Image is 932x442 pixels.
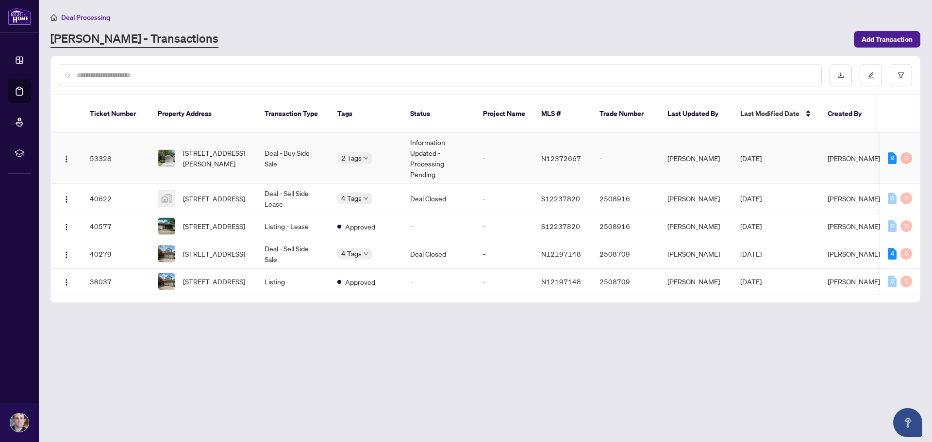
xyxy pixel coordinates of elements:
[257,95,330,133] th: Transaction Type
[82,95,150,133] th: Ticket Number
[402,133,475,184] td: Information Updated - Processing Pending
[59,218,74,234] button: Logo
[660,133,732,184] td: [PERSON_NAME]
[592,133,660,184] td: -
[888,220,897,232] div: 0
[475,95,533,133] th: Project Name
[330,95,402,133] th: Tags
[862,32,913,47] span: Add Transaction
[660,269,732,295] td: [PERSON_NAME]
[867,72,874,79] span: edit
[82,269,150,295] td: 38037
[158,218,175,234] img: thumbnail-img
[900,220,912,232] div: 0
[59,274,74,289] button: Logo
[854,31,920,48] button: Add Transaction
[158,273,175,290] img: thumbnail-img
[345,221,375,232] span: Approved
[341,193,362,204] span: 4 Tags
[364,251,368,256] span: down
[63,196,70,203] img: Logo
[257,213,330,239] td: Listing - Lease
[475,184,533,213] td: -
[828,249,880,258] span: [PERSON_NAME]
[828,154,880,163] span: [PERSON_NAME]
[660,184,732,213] td: [PERSON_NAME]
[475,239,533,269] td: -
[63,155,70,163] img: Logo
[63,278,70,286] img: Logo
[890,64,912,86] button: filter
[50,31,218,48] a: [PERSON_NAME] - Transactions
[740,249,762,258] span: [DATE]
[50,14,57,21] span: home
[888,276,897,287] div: 0
[592,239,660,269] td: 2508709
[900,152,912,164] div: 0
[660,239,732,269] td: [PERSON_NAME]
[402,95,475,133] th: Status
[900,276,912,287] div: 0
[475,269,533,295] td: -
[592,213,660,239] td: 2508916
[541,277,581,286] span: N12197148
[541,194,580,203] span: S12237820
[475,213,533,239] td: -
[341,152,362,164] span: 2 Tags
[740,194,762,203] span: [DATE]
[900,193,912,204] div: 0
[402,239,475,269] td: Deal Closed
[341,248,362,259] span: 4 Tags
[82,133,150,184] td: 53328
[59,246,74,262] button: Logo
[898,72,904,79] span: filter
[828,277,880,286] span: [PERSON_NAME]
[660,213,732,239] td: [PERSON_NAME]
[82,213,150,239] td: 40577
[183,276,245,287] span: [STREET_ADDRESS]
[592,184,660,213] td: 2508916
[402,184,475,213] td: Deal Closed
[158,150,175,166] img: thumbnail-img
[860,64,882,86] button: edit
[158,246,175,262] img: thumbnail-img
[345,277,375,287] span: Approved
[893,408,922,437] button: Open asap
[59,191,74,206] button: Logo
[830,64,852,86] button: download
[257,133,330,184] td: Deal - Buy Side Sale
[150,95,257,133] th: Property Address
[900,248,912,260] div: 0
[402,269,475,295] td: -
[183,248,245,259] span: [STREET_ADDRESS]
[660,95,732,133] th: Last Updated By
[592,269,660,295] td: 2508709
[837,72,844,79] span: download
[740,108,799,119] span: Last Modified Date
[63,251,70,259] img: Logo
[732,95,820,133] th: Last Modified Date
[475,133,533,184] td: -
[541,222,580,230] span: S12237820
[10,413,29,432] img: Profile Icon
[183,147,249,169] span: [STREET_ADDRESS][PERSON_NAME]
[158,190,175,207] img: thumbnail-img
[828,222,880,230] span: [PERSON_NAME]
[402,213,475,239] td: -
[828,194,880,203] span: [PERSON_NAME]
[257,184,330,213] td: Deal - Sell Side Lease
[82,239,150,269] td: 40279
[888,248,897,260] div: 4
[533,95,592,133] th: MLS #
[257,269,330,295] td: Listing
[183,193,245,204] span: [STREET_ADDRESS]
[888,152,897,164] div: 9
[541,154,581,163] span: N12372667
[59,150,74,166] button: Logo
[8,7,31,25] img: logo
[364,156,368,161] span: down
[63,223,70,231] img: Logo
[82,184,150,213] td: 40622
[820,95,878,133] th: Created By
[183,221,245,231] span: [STREET_ADDRESS]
